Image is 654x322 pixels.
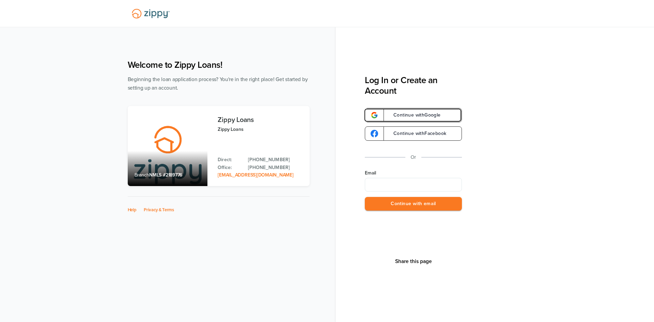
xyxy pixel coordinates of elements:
[393,258,434,265] button: Share This Page
[218,172,293,178] a: Email Address: zippyguide@zippymh.com
[128,60,310,70] h1: Welcome to Zippy Loans!
[371,111,378,119] img: google-logo
[135,172,150,178] span: Branch
[128,207,137,213] a: Help
[248,164,302,171] a: Office Phone: 512-975-2947
[218,156,241,164] p: Direct:
[248,156,302,164] a: Direct Phone: 512-975-2947
[371,130,378,137] img: google-logo
[387,113,441,118] span: Continue with Google
[365,126,462,141] a: google-logoContinue withFacebook
[128,76,308,91] span: Beginning the loan application process? You're in the right place! Get started by setting up an a...
[218,125,302,133] p: Zippy Loans
[128,6,174,21] img: Lender Logo
[149,172,182,178] span: NMLS #2189776
[218,116,302,124] h3: Zippy Loans
[387,131,446,136] span: Continue with Facebook
[365,75,462,96] h3: Log In or Create an Account
[365,197,462,211] button: Continue with email
[365,170,462,177] label: Email
[365,108,462,122] a: google-logoContinue withGoogle
[411,153,416,162] p: Or
[144,207,174,213] a: Privacy & Terms
[365,178,462,191] input: Email Address
[218,164,241,171] p: Office:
